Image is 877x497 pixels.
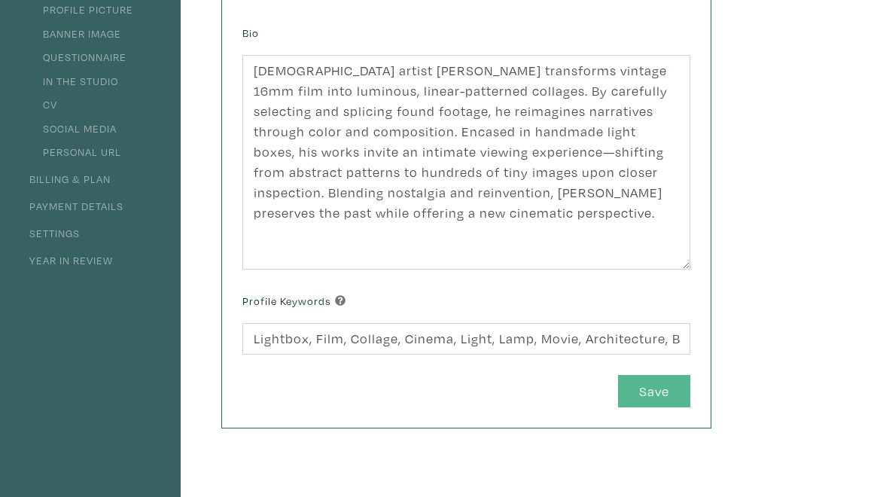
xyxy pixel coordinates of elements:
a: Settings [20,226,80,240]
textarea: [PERSON_NAME] is a [DEMOGRAPHIC_DATA] artist, designer and film collector. Inspired by mid-centur... [242,55,690,270]
label: Bio [242,25,259,41]
a: Personal URL [34,145,121,159]
a: Social Media [34,121,117,136]
a: Billing & Plan [20,172,111,186]
input: Comma-separated keywords that best describe you and your work. [242,323,690,355]
a: Payment Details [20,199,123,213]
a: Questionnaire [34,50,126,64]
button: Save [618,375,690,407]
a: Profile Picture [34,2,133,17]
a: In the Studio [34,74,118,88]
a: CV [34,97,57,111]
a: Year in Review [20,253,113,267]
label: Profile Keywords [242,293,346,309]
a: Banner Image [34,26,121,41]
